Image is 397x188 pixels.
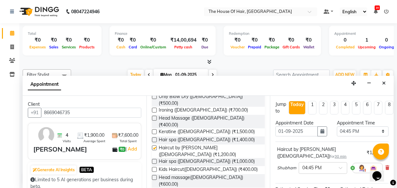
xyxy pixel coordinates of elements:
input: 2025-09-01 [173,70,206,80]
span: Appointment [28,79,61,90]
div: Appointment Time [337,120,389,126]
div: Total [28,31,96,36]
span: ₹7,600.00 [118,132,138,139]
small: for [330,154,347,159]
span: BETA [80,167,94,173]
span: ₹0 [119,147,125,152]
div: ₹1,200.00 [367,149,387,156]
div: [PERSON_NAME] [33,144,87,154]
img: logo [16,3,61,21]
div: ₹0 [127,36,139,44]
div: 0 [377,36,396,44]
span: Kids Haircut([DEMOGRAPHIC_DATA]) (₹400.00) [159,166,258,174]
span: Expenses [28,45,48,49]
input: Search by Name/Mobile/Email/Code [41,108,141,118]
input: Search Appointment [273,70,330,80]
span: Completed [334,45,356,49]
span: Petty cash [173,45,194,49]
div: ₹0 [263,36,281,44]
b: 08047224946 [71,3,100,21]
span: Ongoing [377,45,396,49]
span: Mon [159,72,173,77]
button: +91 [28,108,41,118]
div: Redemption [229,31,316,36]
span: Shubham [277,165,296,171]
div: ₹0 [246,36,263,44]
span: Hair spa ([DEMOGRAPHIC_DATA]) (₹1,400.00) [159,136,255,144]
div: ₹0 [78,36,96,44]
iframe: chat widget [370,162,391,182]
span: Package [263,45,281,49]
span: Wallet [302,45,316,49]
li: 4 [341,101,349,114]
li: 2 [319,101,327,114]
img: avatar [37,126,56,144]
span: Average Spent [83,139,105,143]
div: ₹0 [281,36,302,44]
li: 8 [385,101,393,114]
input: yyyy-mm-dd [275,126,318,136]
li: 1 [308,101,317,114]
span: Due [200,45,210,49]
span: Hair spa ([DEMOGRAPHIC_DATA]) (₹1,000.00) [159,158,255,166]
span: Online/Custom [139,45,168,49]
span: Today [128,70,144,80]
span: Products [78,45,96,49]
span: Upcoming [356,45,377,49]
li: 6 [363,101,371,114]
span: | [125,145,138,153]
div: ₹0 [302,36,316,44]
span: Services [60,45,78,49]
span: Ironing ([DEMOGRAPHIC_DATA]) (₹700.00) [159,107,248,115]
div: ₹0 [199,36,210,44]
a: Add [127,145,138,153]
button: ADD NEW [334,70,356,79]
span: Only Blow Dry ([DEMOGRAPHIC_DATA]) (₹500.00) [159,93,260,107]
div: ₹0 [229,36,246,44]
span: Head Massage ([DEMOGRAPHIC_DATA]) (₹400.00) [159,115,260,128]
span: Head massage([DEMOGRAPHIC_DATA]) (₹600.00) [159,174,260,188]
div: 1 [356,36,377,44]
div: ₹14,00,694 [168,36,199,44]
span: Card [127,45,139,49]
li: 7 [374,101,382,114]
span: Filter Stylist [27,72,49,77]
div: ₹0 [60,36,78,44]
div: ₹0 [115,36,127,44]
span: Gift Cards [281,45,302,49]
li: 5 [352,101,360,114]
div: ₹0 [139,36,168,44]
span: Total Spent [120,139,137,143]
div: ₹0 [28,36,48,44]
span: ₹1,900.00 [84,132,104,139]
li: 3 [330,101,338,114]
div: Appointment Date [275,120,327,126]
div: Finance [115,31,210,36]
span: 30 min [335,154,347,159]
span: Cash [115,45,127,49]
a: 30 [374,9,378,15]
button: Close [379,78,389,88]
span: Sales [48,45,60,49]
span: ADD NEW [335,72,354,77]
span: Keratine ([DEMOGRAPHIC_DATA]) (₹1,500.00) [159,128,255,136]
span: Voucher [229,45,246,49]
span: 4 [66,132,68,139]
img: Hairdresser.png [358,164,366,172]
div: Haircut by [PERSON_NAME] ([DEMOGRAPHIC_DATA]) [277,146,364,160]
span: Prepaid [246,45,263,49]
span: 30 [375,5,380,10]
div: 0 [334,36,356,44]
div: Client [28,101,141,108]
span: Haircut by [PERSON_NAME] ([DEMOGRAPHIC_DATA]) (₹1,200.00) [159,144,260,158]
span: Visits [63,139,71,143]
div: ₹0 [48,36,60,44]
button: Generate AI Insights [31,165,76,174]
div: Today [290,101,304,108]
div: Jump to [275,101,286,114]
